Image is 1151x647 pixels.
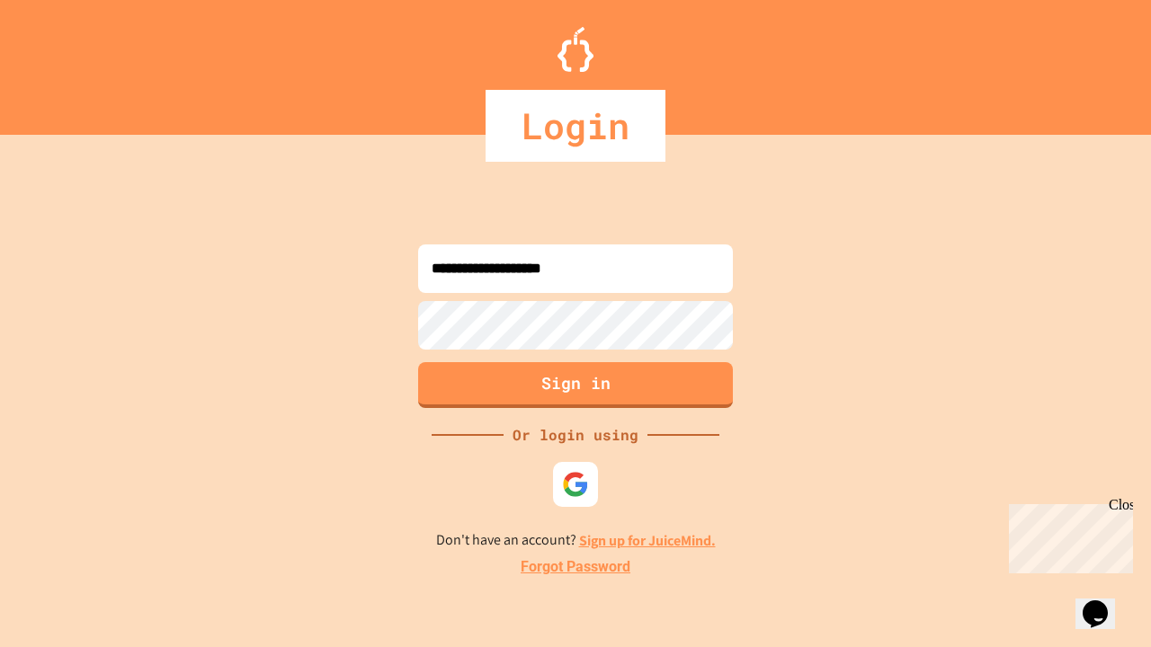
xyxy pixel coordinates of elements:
button: Sign in [418,362,733,408]
iframe: chat widget [1002,497,1133,573]
iframe: chat widget [1075,575,1133,629]
img: Logo.svg [558,27,593,72]
a: Sign up for JuiceMind. [579,531,716,550]
img: google-icon.svg [562,471,589,498]
div: Login [486,90,665,162]
div: Chat with us now!Close [7,7,124,114]
p: Don't have an account? [436,529,716,552]
div: Or login using [504,424,647,446]
a: Forgot Password [521,556,630,578]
